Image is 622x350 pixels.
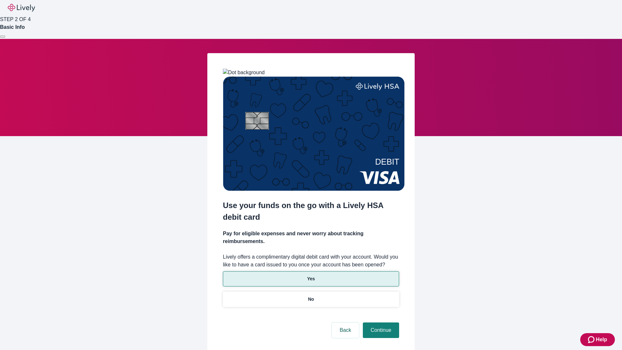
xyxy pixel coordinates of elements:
[223,76,405,191] img: Debit card
[223,69,265,76] img: Dot background
[332,322,359,338] button: Back
[596,336,607,344] span: Help
[223,230,399,245] h4: Pay for eligible expenses and never worry about tracking reimbursements.
[8,4,35,12] img: Lively
[363,322,399,338] button: Continue
[223,292,399,307] button: No
[307,275,315,282] p: Yes
[308,296,314,303] p: No
[580,333,615,346] button: Zendesk support iconHelp
[588,336,596,344] svg: Zendesk support icon
[223,253,399,269] label: Lively offers a complimentary digital debit card with your account. Would you like to have a card...
[223,271,399,286] button: Yes
[223,200,399,223] h2: Use your funds on the go with a Lively HSA debit card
